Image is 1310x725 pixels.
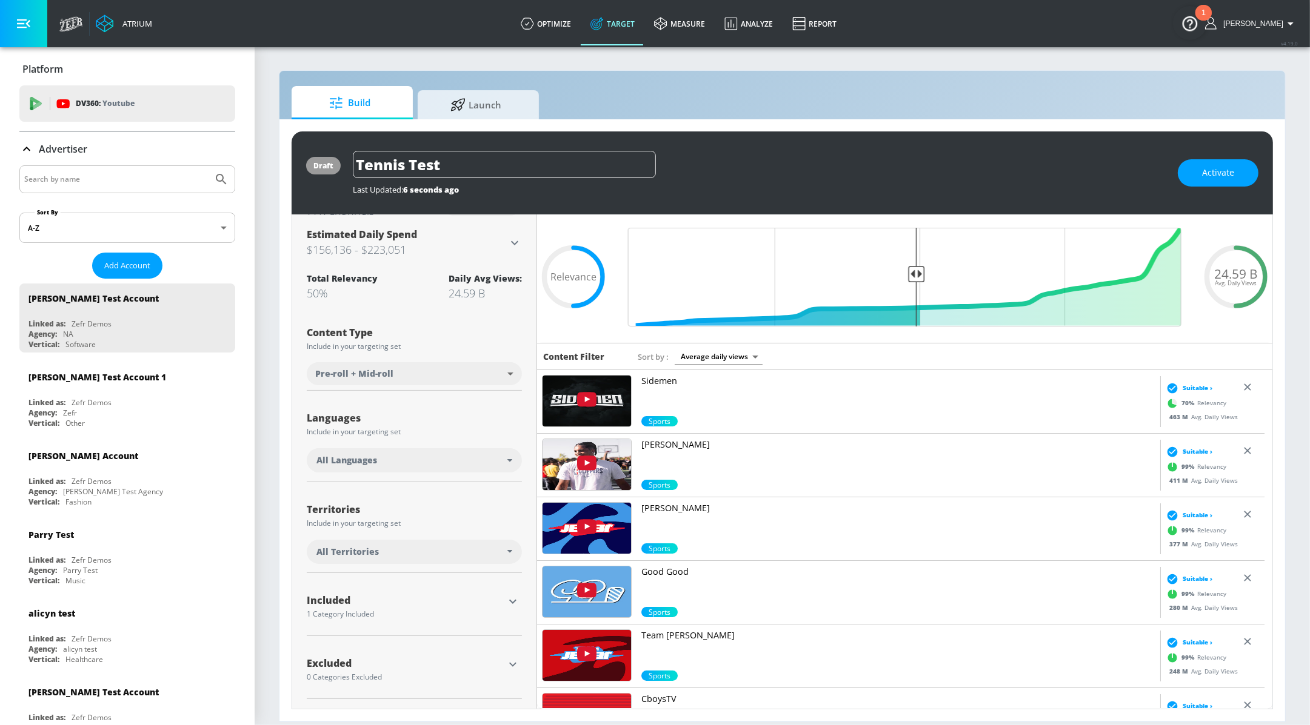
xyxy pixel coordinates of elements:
[307,611,504,618] div: 1 Category Included
[1182,653,1198,662] span: 99 %
[641,670,678,681] div: 99.0%
[641,375,1155,387] p: Sidemen
[1205,16,1298,31] button: [PERSON_NAME]
[28,654,59,664] div: Vertical:
[1182,589,1198,598] span: 99 %
[72,397,112,408] div: Zefr Demos
[307,413,522,423] div: Languages
[76,97,135,110] p: DV360:
[315,368,393,380] span: Pre-roll + Mid-roll
[511,2,581,45] a: optimize
[1164,476,1238,485] div: Avg. Daily Views
[543,376,631,426] img: UUDogdKl7t7NHzQ95aEwkdMw
[1164,458,1227,476] div: Relevancy
[543,503,631,554] img: UUQIUhhcmXsu6cN6n3y9-Pww
[28,371,166,383] div: [PERSON_NAME] Test Account 1
[641,543,678,554] div: 99.0%
[28,329,57,339] div: Agency:
[307,286,378,300] div: 50%
[641,693,1155,705] p: CboysTV
[28,319,65,329] div: Linked as:
[403,184,459,195] span: 6 seconds ago
[641,607,678,617] span: Sports
[1183,383,1213,392] span: Suitable ›
[307,448,522,472] div: All Languages
[1164,603,1238,612] div: Avg. Daily Views
[19,213,235,243] div: A-Z
[1183,447,1213,456] span: Suitable ›
[72,634,112,644] div: Zefr Demos
[641,607,678,617] div: 99.0%
[19,362,235,431] div: [PERSON_NAME] Test Account 1Linked as:Zefr DemosAgency:ZefrVertical:Other
[1218,19,1283,28] span: login as: elisa.crutchfield@zefr.com
[63,565,98,575] div: Parry Test
[449,273,522,284] div: Daily Avg Views:
[28,450,138,462] div: [PERSON_NAME] Account
[65,339,96,349] div: Software
[28,712,65,723] div: Linked as:
[715,2,783,45] a: Analyze
[19,85,235,122] div: DV360: Youtube
[65,497,92,507] div: Fashion
[304,88,396,118] span: Build
[19,598,235,667] div: alicyn testLinked as:Zefr DemosAgency:alicyn testVertical:Healthcare
[39,142,87,156] p: Advertiser
[63,644,97,654] div: alicyn test
[104,259,150,273] span: Add Account
[641,439,1155,451] p: [PERSON_NAME]
[28,476,65,486] div: Linked as:
[1182,462,1198,471] span: 99 %
[1215,280,1257,286] span: Avg. Daily Views
[622,228,1188,326] input: Final Threshold
[28,529,74,540] div: Parry Test
[1281,40,1298,47] span: v 4.19.0
[1164,573,1213,585] div: Suitable ›
[1164,667,1238,676] div: Avg. Daily Views
[72,319,112,329] div: Zefr Demos
[581,2,644,45] a: Target
[1164,585,1227,603] div: Relevancy
[543,439,631,490] img: UUkNB_lQah9MLniBLlk97iBw
[641,502,1155,543] a: [PERSON_NAME]
[1164,382,1213,394] div: Suitable ›
[65,418,85,428] div: Other
[307,428,522,435] div: Include in your targeting set
[641,416,678,426] div: 70.0%
[28,339,59,349] div: Vertical:
[641,375,1155,416] a: Sidemen
[19,52,235,86] div: Platform
[65,575,85,586] div: Music
[28,644,57,654] div: Agency:
[118,18,152,29] div: Atrium
[72,712,112,723] div: Zefr Demos
[28,575,59,586] div: Vertical:
[1201,13,1206,28] div: 1
[28,397,65,408] div: Linked as:
[1178,159,1258,187] button: Activate
[72,476,112,486] div: Zefr Demos
[307,241,507,258] h3: $156,136 - $223,051
[313,161,333,171] div: draft
[641,439,1155,480] a: [PERSON_NAME]
[641,416,678,426] span: Sports
[28,565,57,575] div: Agency:
[72,555,112,565] div: Zefr Demos
[1170,540,1192,548] span: 377 M
[1164,412,1238,422] div: Avg. Daily Views
[644,2,715,45] a: measure
[28,607,75,619] div: alicyn test
[638,351,669,362] span: Sort by
[63,486,163,497] div: [PERSON_NAME] Test Agency
[1164,540,1238,549] div: Avg. Daily Views
[92,253,162,279] button: Add Account
[641,629,1155,670] a: Team [PERSON_NAME]
[543,351,604,362] h6: Content Filter
[28,686,159,698] div: [PERSON_NAME] Test Account
[63,408,77,418] div: Zefr
[19,283,235,353] div: [PERSON_NAME] Test AccountLinked as:Zefr DemosAgency:NAVertical:Software
[543,566,631,617] img: UUfi-mPMOmche6WI-jkvnGXw
[1164,700,1213,712] div: Suitable ›
[19,132,235,166] div: Advertiser
[28,418,59,428] div: Vertical:
[307,343,522,350] div: Include in your targeting set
